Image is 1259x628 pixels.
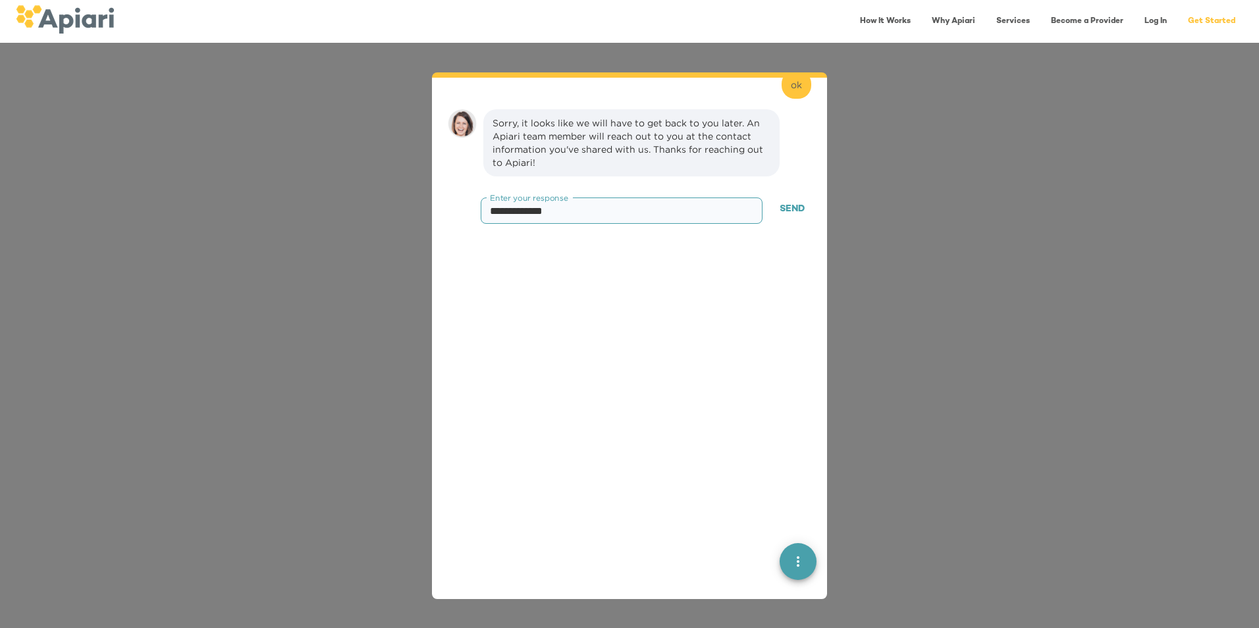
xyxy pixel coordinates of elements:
[780,544,817,581] button: quick menu
[768,197,817,222] button: Send
[1137,8,1175,35] a: Log In
[852,8,919,35] a: How It Works
[988,8,1038,35] a: Services
[924,8,983,35] a: Why Apiari
[1180,8,1243,35] a: Get Started
[780,201,805,218] span: Send
[1043,8,1131,35] a: Become a Provider
[16,5,114,34] img: logo
[448,109,477,138] img: amy.37686e0395c82528988e.png
[791,78,802,92] div: ok
[493,117,770,169] div: Sorry, it looks like we will have to get back to you later. An Apiari team member will reach out ...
